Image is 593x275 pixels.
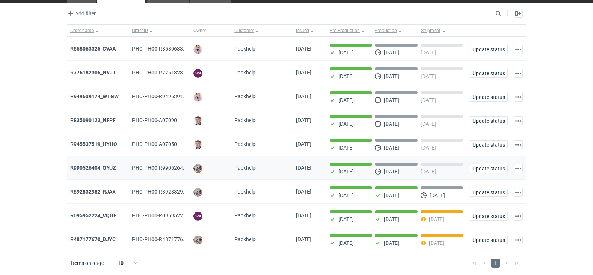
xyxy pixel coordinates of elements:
[384,169,399,175] p: [DATE]
[514,69,523,78] button: Actions
[296,46,311,52] span: 12/08/2025
[132,117,177,123] span: PHO-PH00-A07090
[132,189,204,195] span: PHO-PH00-R892832982_RJAX
[469,140,508,149] button: Update status
[469,164,508,173] button: Update status
[421,97,436,103] p: [DATE]
[71,259,104,267] span: Items on page
[384,49,399,55] p: [DATE]
[231,25,293,36] button: Customer
[234,141,256,147] span: Packhelp
[70,236,116,242] strong: R487177670_DJYC
[296,236,311,242] span: 23/07/2025
[472,47,504,52] span: Update status
[70,93,119,99] a: R949639174_WTGW
[234,70,256,76] span: Packhelp
[70,189,116,195] a: R892832982_RJAX
[514,164,523,173] button: Actions
[234,46,256,52] span: Packhelp
[296,28,309,33] span: Issued
[472,71,504,76] span: Update status
[339,121,354,127] p: [DATE]
[469,69,508,78] button: Update status
[193,116,202,125] img: Maciej Sikora
[469,236,508,244] button: Update status
[421,145,436,151] p: [DATE]
[234,236,256,242] span: Packhelp
[472,95,504,100] span: Update status
[514,140,523,149] button: Actions
[421,121,436,127] p: [DATE]
[429,216,444,222] p: [DATE]
[430,192,445,198] p: [DATE]
[514,93,523,102] button: Actions
[472,214,504,219] span: Update status
[384,192,399,198] p: [DATE]
[384,240,399,246] p: [DATE]
[193,236,202,244] img: Michał Palasek
[132,165,204,171] span: PHO-PH00-R990526404_QYUZ
[70,165,116,171] a: R990526404_QYUZ
[384,121,399,127] p: [DATE]
[421,28,440,33] span: Shipment
[375,28,397,33] span: Production
[296,70,311,76] span: 11/08/2025
[70,46,116,52] a: R858063325_CVAA
[296,165,311,171] span: 30/07/2025
[339,240,354,246] p: [DATE]
[234,117,256,123] span: Packhelp
[66,9,96,18] button: Add filter
[472,142,504,147] span: Update status
[193,164,202,173] img: Michał Palasek
[132,236,204,242] span: PHO-PH00-R487177670_DJYC
[70,70,116,76] a: R776182306_NVJT
[514,188,523,197] button: Actions
[514,236,523,244] button: Actions
[132,141,177,147] span: PHO-PH00-A07050
[429,240,444,246] p: [DATE]
[384,216,399,222] p: [DATE]
[193,140,202,149] img: Maciej Sikora
[469,93,508,102] button: Update status
[472,166,504,171] span: Update status
[472,237,504,243] span: Update status
[491,259,500,268] span: 1
[132,28,148,33] span: Order ID
[339,216,354,222] p: [DATE]
[296,212,311,218] span: 24/07/2025
[132,93,207,99] span: PHO-PH00-R949639174_WTGW
[384,73,399,79] p: [DATE]
[384,97,399,103] p: [DATE]
[339,145,354,151] p: [DATE]
[193,188,202,197] img: Michał Palasek
[132,70,204,76] span: PHO-PH00-R776182306_NVJT
[70,28,94,33] span: Order name
[494,9,517,18] input: Search
[339,49,354,55] p: [DATE]
[193,212,202,221] figcaption: SM
[514,212,523,221] button: Actions
[469,188,508,197] button: Update status
[70,212,116,218] strong: R095952224_VQGF
[70,117,116,123] a: R835090123_NFPF
[339,192,354,198] p: [DATE]
[129,25,191,36] button: Order ID
[472,190,504,195] span: Update status
[339,169,354,175] p: [DATE]
[339,73,354,79] p: [DATE]
[234,93,256,99] span: Packhelp
[234,28,254,33] span: Customer
[234,212,256,218] span: Packhelp
[469,116,508,125] button: Update status
[132,212,205,218] span: PHO-PH00-R095952224_VQGF
[384,145,399,151] p: [DATE]
[70,141,117,147] a: R945537519_HYHO
[421,49,436,55] p: [DATE]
